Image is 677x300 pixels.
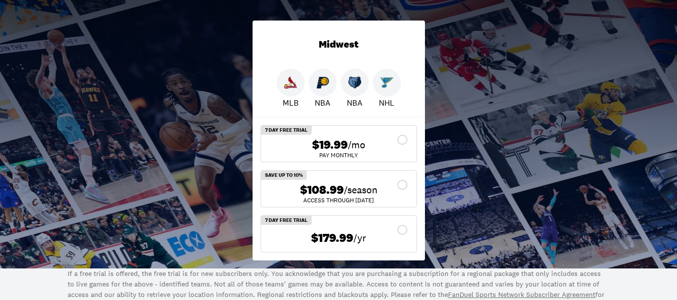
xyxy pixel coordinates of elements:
[261,171,307,180] div: Save Up To 10%
[269,152,408,158] div: Pay Monthly
[316,76,329,89] img: Pacers
[300,183,344,197] span: $108.99
[261,216,312,225] div: 7 Day Free Trial
[311,231,353,245] span: $179.99
[348,76,361,89] img: Grizzlies
[344,183,377,197] span: /season
[379,97,394,109] p: NHL
[312,138,348,152] span: $19.99
[348,138,365,152] span: /mo
[269,197,408,203] div: ACCESS THROUGH [DATE]
[261,126,312,135] div: 7 Day Free Trial
[353,231,366,245] span: /yr
[253,21,425,69] div: Midwest
[380,76,393,89] img: Blues
[315,97,330,109] p: NBA
[347,97,362,109] p: NBA
[283,97,299,109] p: MLB
[284,76,297,89] img: Cardinals
[448,290,595,299] a: FanDuel Sports Network Subscriber Agreement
